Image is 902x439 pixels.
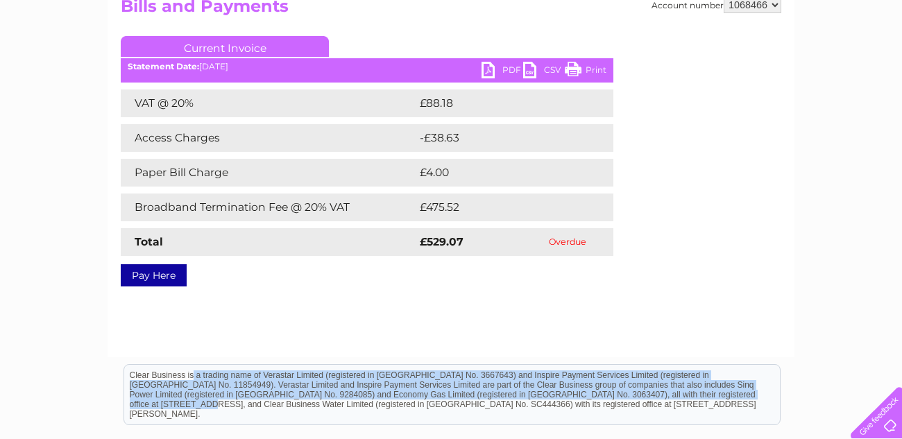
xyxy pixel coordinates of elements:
img: logo.png [32,36,103,78]
td: -£38.63 [416,124,588,152]
a: Print [565,62,606,82]
td: Overdue [521,228,613,256]
b: Statement Date: [128,61,199,71]
a: Current Invoice [121,36,329,57]
td: £88.18 [416,89,584,117]
a: Water [658,59,684,69]
a: Blog [781,59,801,69]
a: Pay Here [121,264,187,286]
a: CSV [523,62,565,82]
a: Telecoms [731,59,773,69]
a: Contact [810,59,844,69]
a: Energy [692,59,723,69]
td: £4.00 [416,159,581,187]
a: PDF [482,62,523,82]
strong: Total [135,235,163,248]
strong: £529.07 [420,235,463,248]
div: [DATE] [121,62,613,71]
a: 0333 014 3131 [640,7,736,24]
td: Paper Bill Charge [121,159,416,187]
td: Access Charges [121,124,416,152]
td: Broadband Termination Fee @ 20% VAT [121,193,416,221]
div: Clear Business is a trading name of Verastar Limited (registered in [GEOGRAPHIC_DATA] No. 3667643... [124,8,780,67]
a: Log out [857,59,890,69]
td: VAT @ 20% [121,89,416,117]
td: £475.52 [416,193,588,221]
